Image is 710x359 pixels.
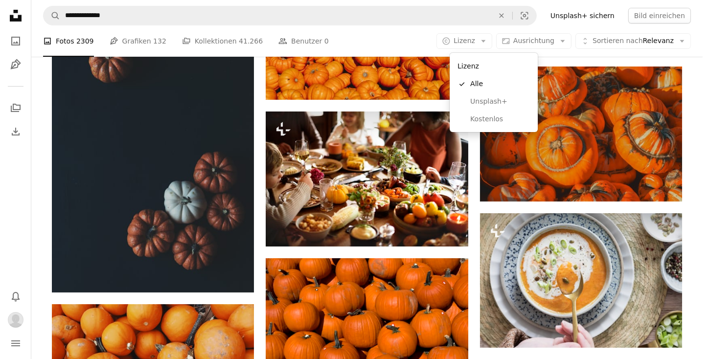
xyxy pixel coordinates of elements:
span: Kostenlos [470,114,530,124]
button: Ausrichtung [496,33,572,49]
div: Lizenz [450,53,538,132]
span: Unsplash+ [470,97,530,107]
div: Lizenz [454,57,534,75]
button: Lizenz [436,33,492,49]
span: Alle [470,79,530,89]
span: Lizenz [454,37,475,45]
